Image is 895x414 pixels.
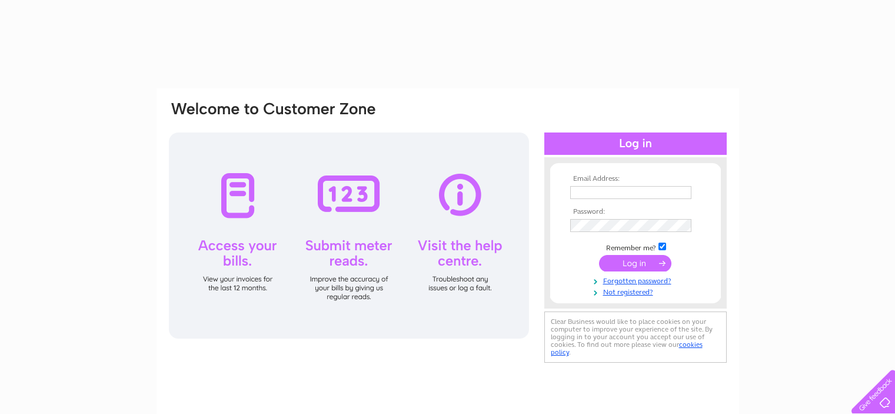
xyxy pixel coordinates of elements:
td: Remember me? [567,241,704,253]
a: Forgotten password? [570,274,704,286]
img: npw-badge-icon-locked.svg [677,221,687,230]
img: npw-badge-icon-locked.svg [677,188,687,197]
th: Password: [567,208,704,216]
input: Submit [599,255,671,271]
a: cookies policy [551,340,703,356]
div: Clear Business would like to place cookies on your computer to improve your experience of the sit... [544,312,727,363]
th: Email Address: [567,175,704,183]
a: Not registered? [570,286,704,297]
